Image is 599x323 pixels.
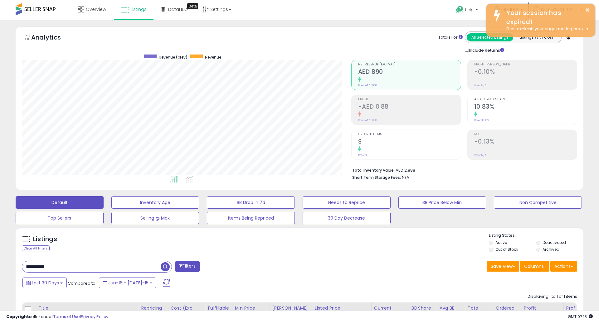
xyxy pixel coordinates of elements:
button: Jun-16 - [DATE]-15 [99,278,156,288]
div: Include Returns [460,46,512,54]
span: Revenue (prev) [159,55,187,60]
i: Get Help [456,6,464,13]
div: Total Rev. [468,305,490,318]
div: Profit [PERSON_NAME] [524,305,561,318]
small: Prev: 0 [358,153,367,157]
div: Min Price [235,305,267,311]
span: Help [465,7,474,12]
span: Revenue [205,55,221,60]
button: Items Being Repriced [207,212,295,224]
a: Privacy Policy [81,314,108,320]
button: Save View [487,261,519,272]
div: Title [38,305,136,311]
button: Default [16,196,104,209]
h2: -AED 0.88 [358,103,461,112]
button: 30 Day Decrease [303,212,391,224]
button: BB Drop in 7d [207,196,295,209]
div: BB Share 24h. [412,305,434,318]
h2: AED 890 [358,68,461,77]
div: Listed Price [315,305,369,311]
div: Your session has expired! [502,8,591,26]
button: Inventory Age [111,196,199,209]
span: DataHub [168,6,188,12]
button: Selling @ Max [111,212,199,224]
span: Compared to: [68,280,96,286]
button: Listings With Cost [513,33,559,41]
span: Jun-16 - [DATE]-15 [108,280,149,286]
div: seller snap | | [6,314,108,320]
b: Total Inventory Value: [352,168,395,173]
li: AED 2,888 [352,166,572,173]
button: All Selected Listings [467,33,513,41]
button: Last 30 Days [22,278,67,288]
h5: Listings [33,235,57,244]
small: Prev: N/A [474,83,486,87]
div: Totals For [438,35,463,40]
span: Net Revenue (Exc. VAT) [358,63,461,66]
span: Columns [524,263,544,269]
div: Tooltip anchor [187,3,198,9]
div: Avg BB Share [440,305,462,318]
div: Current Buybox Price [374,305,406,318]
span: Avg. Buybox Share [474,98,577,101]
p: Listing States: [489,233,583,239]
button: BB Price Below Min [398,196,486,209]
h2: -0.10% [474,68,577,77]
span: ROI [474,133,577,136]
button: × [585,6,590,14]
span: N/A [402,174,409,180]
button: Top Sellers [16,212,104,224]
h2: 9 [358,138,461,146]
button: Filters [175,261,199,272]
button: Columns [520,261,549,272]
span: Ordered Items [358,133,461,136]
span: Profit [358,98,461,101]
div: Clear All Filters [22,245,50,251]
b: Short Term Storage Fees: [352,175,401,180]
small: Prev: N/A [474,153,486,157]
small: Prev: AED 0.00 [358,118,377,122]
div: Repricing [141,305,165,311]
small: Prev: AED 0.00 [358,83,377,87]
button: Needs to Reprice [303,196,391,209]
h5: Analytics [31,33,73,43]
a: Help [451,1,484,20]
label: Deactivated [543,240,566,245]
div: Ordered Items [496,305,519,318]
h2: -0.13% [474,138,577,146]
small: Prev: 0.00% [474,118,489,122]
span: Profit [PERSON_NAME] [474,63,577,66]
div: Displaying 1 to 1 of 1 items [528,294,577,300]
button: Actions [550,261,577,272]
label: Out of Stock [495,247,518,252]
label: Archived [543,247,559,252]
strong: Copyright [6,314,29,320]
span: Last 30 Days [32,280,59,286]
a: Terms of Use [53,314,80,320]
h2: 10.83% [474,103,577,112]
span: Listings [130,6,147,12]
span: Overview [86,6,106,12]
div: [PERSON_NAME] [272,305,309,311]
label: Active [495,240,507,245]
span: 2025-08-17 07:18 GMT [568,314,593,320]
div: Fulfillable Quantity [208,305,229,318]
button: Non Competitive [494,196,582,209]
div: Please refresh your page and log back in [502,26,591,32]
div: Cost (Exc. VAT) [170,305,202,318]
